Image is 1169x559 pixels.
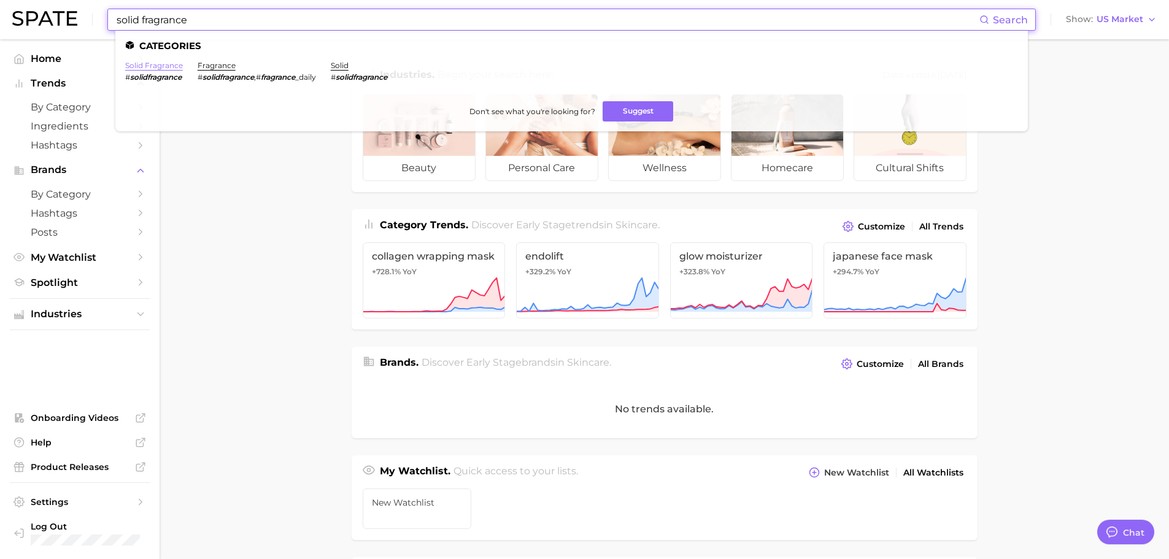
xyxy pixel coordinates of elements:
span: skincare [567,357,609,368]
a: personal care [485,94,598,181]
img: SPATE [12,11,77,26]
span: Show [1066,16,1093,23]
span: Ingredients [31,120,129,132]
button: Customize [839,218,908,235]
a: by Category [10,185,150,204]
span: YoY [403,267,417,277]
a: Spotlight [10,273,150,292]
span: homecare [731,156,843,180]
button: Brands [10,161,150,179]
a: Log out. Currently logged in with e-mail kateri.lucas@axbeauty.com. [10,517,150,549]
span: by Category [31,188,129,200]
span: +294.7% [833,267,863,276]
span: _daily [295,72,316,82]
a: homecare [731,94,844,181]
a: Hashtags [10,136,150,155]
h2: Quick access to your lists. [453,464,578,481]
span: All Watchlists [903,468,963,478]
em: solidfragrance [130,72,182,82]
span: Don't see what you're looking for? [469,107,595,116]
a: cultural shifts [854,94,966,181]
li: Categories [125,40,1018,51]
span: Hashtags [31,207,129,219]
span: YoY [865,267,879,277]
span: skincare [615,219,658,231]
span: +728.1% [372,267,401,276]
a: wellness [608,94,721,181]
span: Category Trends . [380,219,468,231]
a: solid fragrance [125,61,183,70]
span: New Watchlist [372,498,463,507]
a: Help [10,433,150,452]
span: Help [31,437,129,448]
span: New Watchlist [824,468,889,478]
span: Customize [858,222,905,232]
span: All Brands [918,359,963,369]
a: Posts [10,223,150,242]
a: New Watchlist [363,488,472,529]
a: by Category [10,98,150,117]
button: ShowUS Market [1063,12,1160,28]
button: Customize [838,355,906,372]
span: # [125,72,130,82]
a: fragrance [198,61,236,70]
span: Home [31,53,129,64]
div: No trends available. [352,380,978,438]
span: Log Out [31,521,148,532]
span: YoY [711,267,725,277]
span: cultural shifts [854,156,966,180]
div: , [198,72,316,82]
button: Suggest [603,101,673,121]
span: glow moisturizer [679,250,804,262]
span: Discover Early Stage brands in . [422,357,611,368]
a: Product Releases [10,458,150,476]
span: Spotlight [31,277,129,288]
span: # [198,72,203,82]
span: Hashtags [31,139,129,151]
span: +323.8% [679,267,709,276]
span: Brands [31,164,129,175]
span: Search [993,14,1028,26]
a: Ingredients [10,117,150,136]
a: solid [331,61,349,70]
input: Search here for a brand, industry, or ingredient [115,9,979,30]
a: All Trends [916,218,966,235]
a: japanese face mask+294.7% YoY [824,242,966,318]
span: Onboarding Videos [31,412,129,423]
span: personal care [486,156,598,180]
span: # [256,72,261,82]
a: Settings [10,493,150,511]
span: YoY [557,267,571,277]
a: Onboarding Videos [10,409,150,427]
button: Industries [10,305,150,323]
span: collagen wrapping mask [372,250,496,262]
h1: My Watchlist. [380,464,450,481]
span: Discover Early Stage trends in . [471,219,660,231]
span: Brands . [380,357,419,368]
button: Trends [10,74,150,93]
span: All Trends [919,222,963,232]
span: endolift [525,250,650,262]
a: My Watchlist [10,248,150,267]
span: # [331,72,336,82]
span: Posts [31,226,129,238]
a: glow moisturizer+323.8% YoY [670,242,813,318]
em: solidfragrance [336,72,387,82]
span: Product Releases [31,461,129,472]
a: collagen wrapping mask+728.1% YoY [363,242,506,318]
em: fragrance [261,72,295,82]
a: beauty [363,94,476,181]
a: Home [10,49,150,68]
em: solidfragrance [203,72,254,82]
span: Customize [857,359,904,369]
a: Hashtags [10,204,150,223]
button: New Watchlist [806,464,892,481]
span: beauty [363,156,475,180]
span: Industries [31,309,129,320]
a: All Brands [915,356,966,372]
span: My Watchlist [31,252,129,263]
span: japanese face mask [833,250,957,262]
span: Trends [31,78,129,89]
span: US Market [1097,16,1143,23]
span: wellness [609,156,720,180]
